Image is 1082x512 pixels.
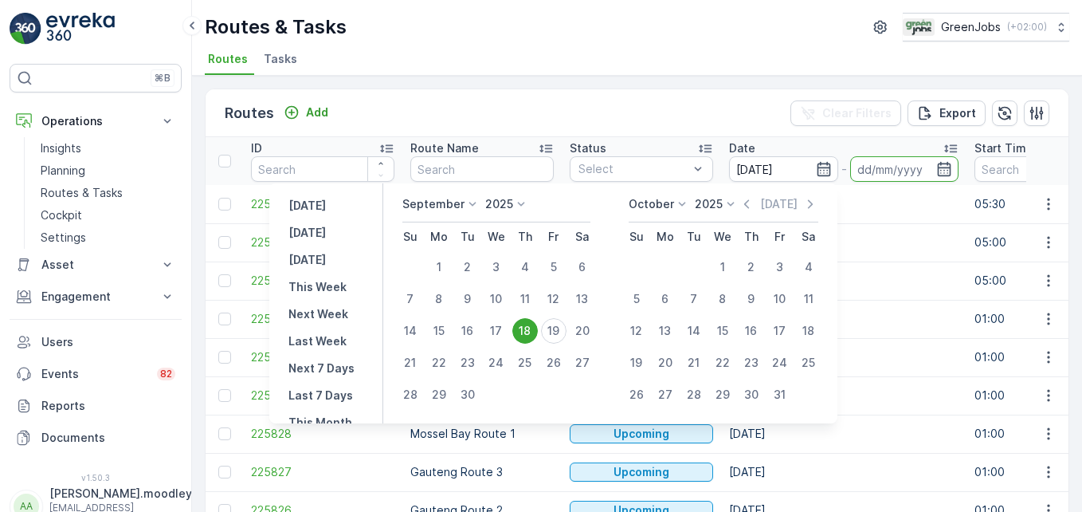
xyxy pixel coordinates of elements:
[903,18,935,36] img: Green_Jobs_Logo.png
[34,137,182,160] a: Insights
[485,196,513,212] p: 2025
[46,13,115,45] img: logo_light-DOdMpM7g.png
[410,464,554,480] p: Gauteng Route 3
[398,286,423,312] div: 7
[570,463,713,482] button: Upcoming
[796,318,821,344] div: 18
[251,234,394,250] a: 225913
[796,254,821,280] div: 4
[282,250,332,270] button: Tomorrow
[160,368,172,380] p: 82
[402,196,465,212] p: September
[218,427,231,440] div: Toggle Row Selected
[629,196,674,212] p: October
[570,350,595,376] div: 27
[398,382,423,408] div: 28
[10,13,41,45] img: logo
[282,413,359,432] button: This Month
[653,382,678,408] div: 27
[455,254,480,280] div: 2
[790,100,901,126] button: Clear Filters
[614,426,669,442] p: Upcoming
[767,286,793,312] div: 10
[766,223,794,251] th: Friday
[512,254,538,280] div: 4
[484,254,509,280] div: 3
[796,286,821,312] div: 11
[739,350,764,376] div: 23
[251,140,262,156] p: ID
[288,333,347,349] p: Last Week
[225,102,274,124] p: Routes
[653,286,678,312] div: 6
[218,236,231,249] div: Toggle Row Selected
[10,281,182,313] button: Engagement
[841,160,847,179] p: -
[282,278,353,297] button: This Week
[721,453,966,491] td: [DATE]
[681,286,707,312] div: 7
[251,311,394,327] a: 225831
[624,350,649,376] div: 19
[41,113,150,129] p: Operations
[570,424,713,443] button: Upcoming
[729,140,755,156] p: Date
[251,349,394,365] a: 225830
[288,279,347,295] p: This Week
[282,332,353,351] button: Last Week
[288,360,355,376] p: Next 7 Days
[410,140,479,156] p: Route Name
[739,318,764,344] div: 16
[541,318,566,344] div: 19
[624,286,649,312] div: 5
[425,223,453,251] th: Monday
[288,225,326,241] p: [DATE]
[288,388,353,404] p: Last 7 Days
[710,350,735,376] div: 22
[41,230,86,246] p: Settings
[41,140,81,156] p: Insights
[767,254,793,280] div: 3
[721,338,966,376] td: [DATE]
[288,415,352,431] p: This Month
[251,388,394,404] a: 225829
[541,254,566,280] div: 5
[681,318,707,344] div: 14
[208,51,248,67] span: Routes
[822,105,892,121] p: Clear Filters
[251,196,394,212] a: 225940
[218,274,231,287] div: Toggle Row Selected
[796,350,821,376] div: 25
[903,13,1069,41] button: GreenJobs(+02:00)
[721,185,966,223] td: [DATE]
[34,160,182,182] a: Planning
[651,223,680,251] th: Monday
[10,249,182,281] button: Asset
[398,350,423,376] div: 21
[974,140,1033,156] p: Start Time
[10,422,182,454] a: Documents
[512,286,538,312] div: 11
[541,350,566,376] div: 26
[539,223,568,251] th: Friday
[251,273,394,289] a: 225912
[288,252,326,268] p: [DATE]
[710,286,735,312] div: 8
[455,382,480,408] div: 30
[288,306,348,322] p: Next Week
[455,318,480,344] div: 16
[426,254,452,280] div: 1
[850,156,959,182] input: dd/mm/yyyy
[41,257,150,273] p: Asset
[941,19,1001,35] p: GreenJobs
[653,318,678,344] div: 13
[512,350,538,376] div: 25
[205,14,347,40] p: Routes & Tasks
[288,198,326,214] p: [DATE]
[570,286,595,312] div: 13
[695,196,723,212] p: 2025
[282,196,332,215] button: Yesterday
[939,105,976,121] p: Export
